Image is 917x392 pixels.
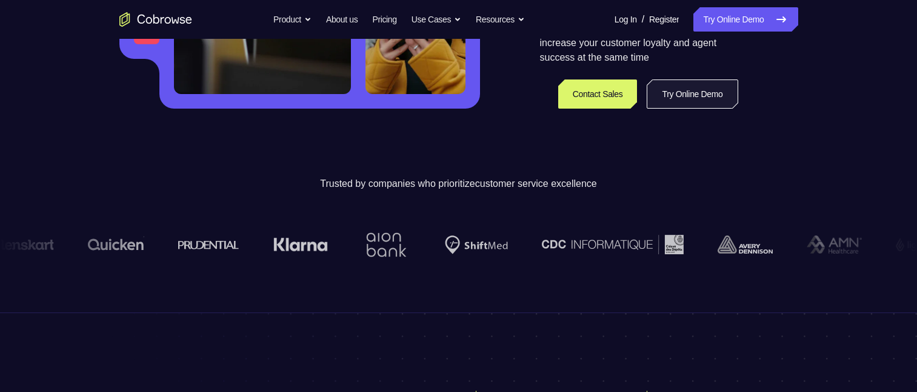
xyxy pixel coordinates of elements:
img: Shiftmed [444,235,507,254]
img: avery-dennison [717,235,772,254]
a: Go to the home page [119,12,192,27]
a: Register [649,7,679,32]
button: Product [273,7,312,32]
a: Try Online Demo [693,7,798,32]
span: / [642,12,644,27]
img: Klarna [273,237,327,252]
a: About us [326,7,358,32]
span: customer service excellence [475,178,597,189]
img: Aion Bank [361,220,410,269]
img: prudential [178,240,239,249]
button: Use Cases [412,7,461,32]
img: CDC Informatique [541,235,683,254]
a: Contact Sales [558,79,638,109]
a: Pricing [372,7,396,32]
a: Log In [615,7,637,32]
p: Knock down communication barriers and increase your customer loyalty and agent success at the sam... [540,21,738,65]
button: Resources [476,7,525,32]
a: Try Online Demo [647,79,738,109]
